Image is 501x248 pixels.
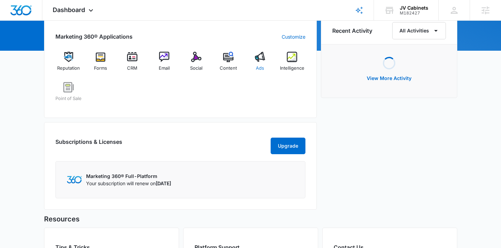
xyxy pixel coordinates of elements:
[94,65,107,72] span: Forms
[332,27,372,35] h6: Recent Activity
[55,32,133,41] h2: Marketing 360® Applications
[282,33,305,40] a: Customize
[55,82,82,107] a: Point of Sale
[271,138,305,154] button: Upgrade
[159,65,170,72] span: Email
[156,180,171,186] span: [DATE]
[55,95,82,102] span: Point of Sale
[256,65,264,72] span: Ads
[280,65,304,72] span: Intelligence
[215,52,241,77] a: Content
[151,52,178,77] a: Email
[67,176,82,183] img: Marketing 360 Logo
[119,52,146,77] a: CRM
[55,52,82,77] a: Reputation
[53,6,85,13] span: Dashboard
[87,52,114,77] a: Forms
[247,52,273,77] a: Ads
[183,52,210,77] a: Social
[360,70,418,87] button: View More Activity
[57,65,80,72] span: Reputation
[392,22,446,39] button: All Activities
[279,52,305,77] a: Intelligence
[190,65,202,72] span: Social
[400,5,428,11] div: account name
[55,138,122,151] h2: Subscriptions & Licenses
[220,65,237,72] span: Content
[86,172,171,180] p: Marketing 360® Full-Platform
[127,65,137,72] span: CRM
[86,180,171,187] p: Your subscription will renew on
[44,214,457,224] h5: Resources
[400,11,428,16] div: account id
